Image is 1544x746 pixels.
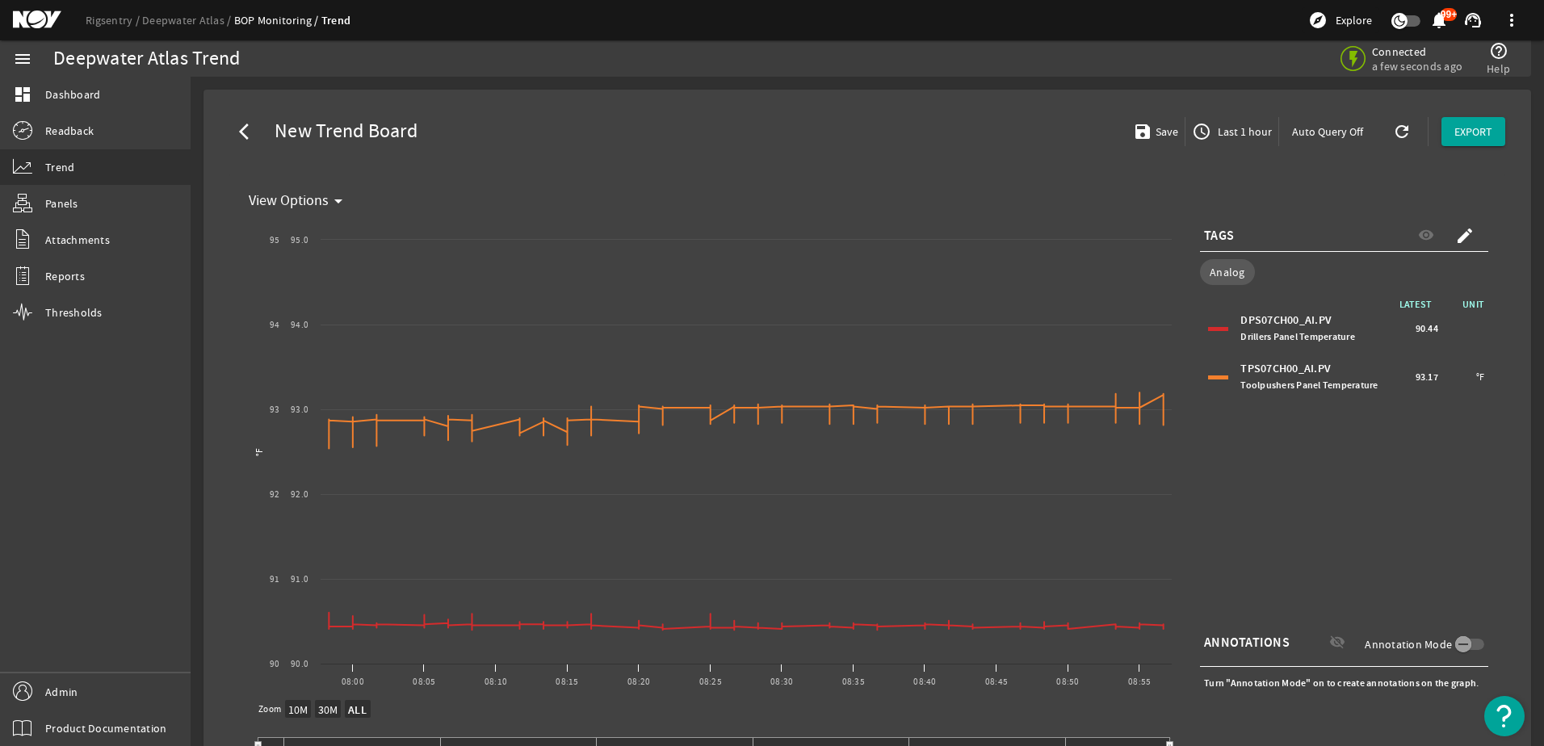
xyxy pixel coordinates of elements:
mat-icon: arrow_drop_down [329,191,348,211]
span: Connected [1372,44,1462,59]
text: 10M [288,702,308,717]
span: Save [1152,124,1178,140]
span: Last 1 hour [1215,124,1272,140]
span: TAGS [1204,228,1234,244]
text: 95 [270,234,280,246]
mat-icon: access_time [1192,122,1211,141]
span: Explore [1336,12,1372,28]
span: UNIT [1440,296,1488,312]
div: Deepwater Atlas Trend [53,51,240,67]
button: more_vert [1492,1,1531,40]
span: Thresholds [45,304,103,321]
text: ALL [347,702,367,718]
text: Zoom [258,703,281,715]
mat-icon: arrow_back_ios [239,122,258,141]
label: Annotation Mode [1365,636,1455,652]
span: Trend [45,159,74,175]
mat-icon: menu [13,49,32,69]
span: Panels [45,195,78,212]
text: 94 [270,319,280,331]
mat-icon: create [1455,226,1475,245]
text: 91 [270,573,280,585]
span: View Options [249,193,329,209]
button: View Options [242,186,358,216]
span: a few seconds ago [1372,59,1462,73]
text: °F [254,447,266,456]
text: 08:50 [1056,676,1079,688]
span: Product Documentation [45,720,166,736]
span: ANNOTATIONS [1204,635,1290,651]
mat-icon: explore [1308,10,1328,30]
text: 92 [270,488,280,501]
text: 95.0 [291,234,308,246]
span: Readback [45,123,94,139]
button: Open Resource Center [1484,696,1525,736]
div: TPS07CH00_AI.PV [1240,361,1411,393]
span: °F [1476,369,1485,385]
span: Drillers Panel Temperature [1240,330,1355,343]
text: 08:30 [770,676,793,688]
text: 93.0 [291,404,308,416]
span: Dashboard [45,86,100,103]
span: Auto Query Off [1292,124,1363,140]
mat-icon: save [1133,122,1146,141]
text: 90 [270,658,280,670]
button: EXPORT [1441,117,1505,146]
span: Admin [45,684,78,700]
span: 93.17 [1416,369,1438,385]
text: 08:10 [485,676,507,688]
a: Rigsentry [86,13,142,27]
span: Help [1487,61,1510,77]
text: 92.0 [291,488,308,501]
a: Deepwater Atlas [142,13,234,27]
span: EXPORT [1454,124,1492,140]
button: Last 1 hour [1185,117,1278,146]
mat-icon: notifications [1429,10,1449,30]
div: Turn "Annotation Mode" on to create annotations on the graph. [1200,671,1488,695]
button: Auto Query Off [1279,117,1376,146]
button: 99+ [1430,12,1447,29]
svg: Chart title [242,216,1180,700]
text: 08:05 [413,676,435,688]
text: 08:15 [556,676,578,688]
mat-icon: support_agent [1463,10,1483,30]
span: Attachments [45,232,110,248]
text: 08:35 [842,676,865,688]
text: 94.0 [291,319,308,331]
text: 08:40 [913,676,936,688]
button: Save [1127,117,1185,146]
text: 08:00 [342,676,364,688]
mat-icon: dashboard [13,85,32,104]
a: Trend [321,13,350,28]
span: New Trend Board [268,124,417,140]
text: 08:25 [699,676,722,688]
text: 30M [318,702,338,717]
text: 08:45 [985,676,1008,688]
span: Reports [45,268,85,284]
mat-icon: refresh [1392,122,1405,141]
text: 90.0 [291,658,308,670]
div: DPS07CH00_AI.PV [1240,312,1411,345]
span: Analog [1210,264,1245,280]
text: 91.0 [291,573,308,585]
text: 08:55 [1128,676,1151,688]
text: 08:20 [627,676,650,688]
a: BOP Monitoring [234,13,321,27]
span: 90.44 [1416,321,1438,337]
button: Explore [1302,7,1378,33]
mat-icon: help_outline [1489,41,1508,61]
text: 93 [270,404,280,416]
span: LATEST [1399,298,1441,311]
span: Toolpushers Panel Temperature [1240,379,1378,392]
